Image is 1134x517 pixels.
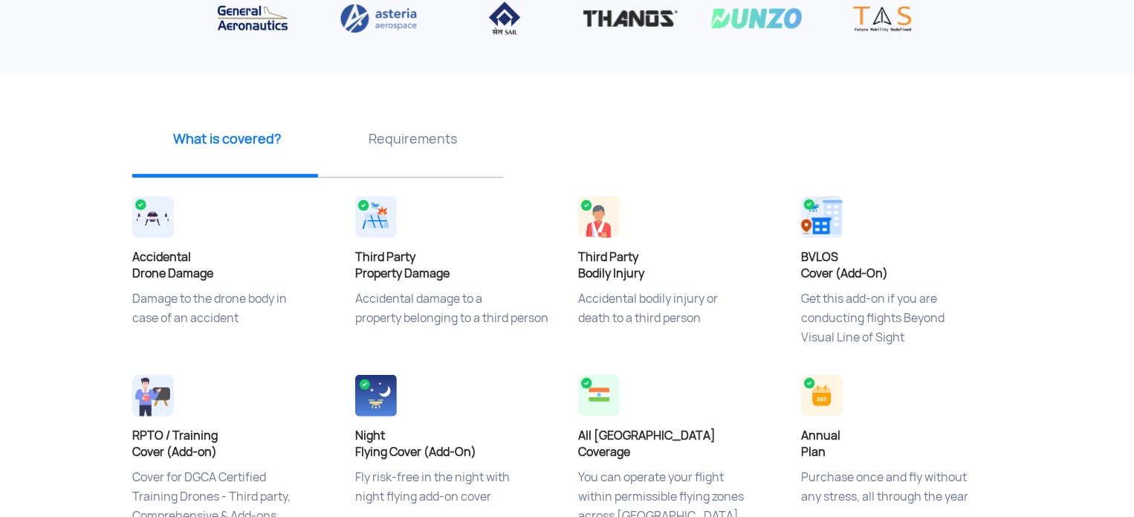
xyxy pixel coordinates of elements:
[801,428,1002,460] h4: Annual Plan
[132,249,333,282] h4: Accidental Drone Damage
[579,1,683,36] img: Thanos Technologies
[578,289,779,364] p: Accidental bodily injury or death to a third person
[355,249,556,282] h4: Third Party Property Damage
[132,289,333,364] p: Damage to the drone body in case of an accident
[355,289,556,364] p: Accidental damage to a property belonging to a third person
[453,1,557,36] img: IISCO Steel Plant
[831,1,935,36] img: TAS
[578,428,779,460] h4: All [GEOGRAPHIC_DATA] Coverage
[704,1,809,36] img: Dunzo
[325,129,500,148] p: Requirements
[801,289,1002,364] p: Get this add-on if you are conducting flights Beyond Visual Line of Sight
[355,428,556,460] h4: Night Flying Cover (Add-On)
[132,428,333,460] h4: RPTO / Training Cover (Add-on)
[140,129,314,148] p: What is covered?
[201,1,305,36] img: General Aeronautics
[327,1,431,36] img: Asteria aerospace
[578,249,779,282] h4: Third Party Bodily Injury
[801,249,1002,282] h4: BVLOS Cover (Add-On)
